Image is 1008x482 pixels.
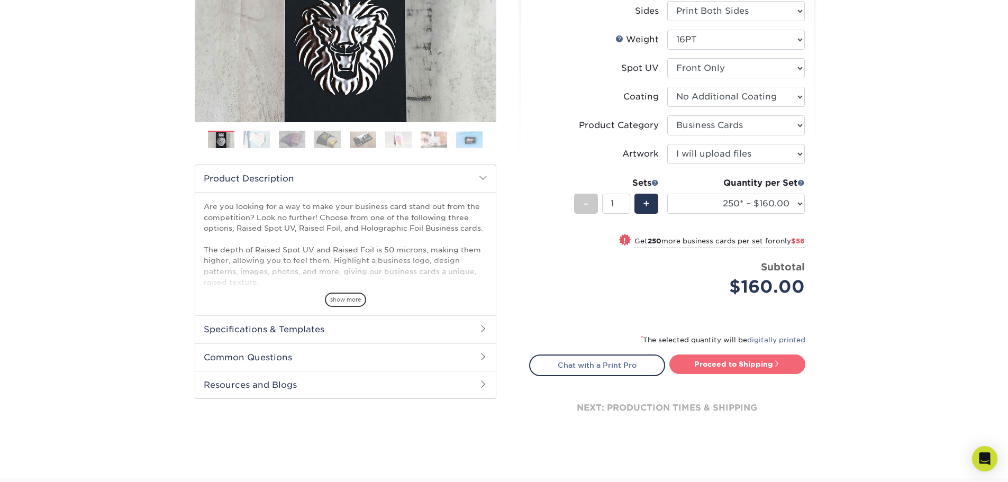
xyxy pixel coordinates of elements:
h2: Common Questions [195,343,496,371]
div: Sides [635,5,659,17]
span: show more [325,293,366,307]
div: Quantity per Set [667,177,805,189]
div: $160.00 [675,274,805,299]
img: Business Cards 03 [279,130,305,149]
span: - [584,196,588,212]
img: Business Cards 08 [456,131,483,148]
img: Business Cards 05 [350,131,376,148]
small: The selected quantity will be [641,336,805,344]
div: next: production times & shipping [529,376,805,440]
small: Get more business cards per set for [634,237,805,248]
h2: Product Description [195,165,496,192]
div: Coating [623,90,659,103]
h2: Resources and Blogs [195,371,496,398]
a: Chat with a Print Pro [529,354,665,376]
a: digitally printed [747,336,805,344]
img: Business Cards 02 [243,130,270,149]
div: Sets [574,177,659,189]
span: $56 [791,237,805,245]
strong: Subtotal [761,261,805,272]
img: Business Cards 06 [385,131,412,148]
span: ! [623,235,626,246]
span: + [643,196,650,212]
p: Are you looking for a way to make your business card stand out from the competition? Look no furt... [204,201,487,406]
div: Artwork [622,148,659,160]
img: Business Cards 04 [314,130,341,149]
div: Weight [615,33,659,46]
h2: Specifications & Templates [195,315,496,343]
div: Open Intercom Messenger [972,446,997,471]
img: Business Cards 07 [421,131,447,148]
div: Spot UV [621,62,659,75]
strong: 250 [648,237,661,245]
div: Product Category [579,119,659,132]
a: Proceed to Shipping [669,354,805,374]
img: Business Cards 01 [208,127,234,153]
span: only [776,237,805,245]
